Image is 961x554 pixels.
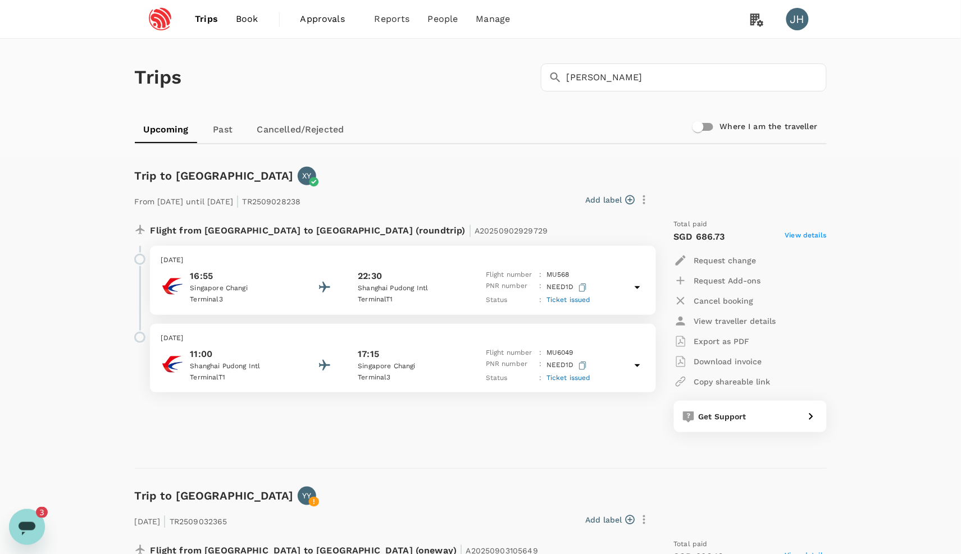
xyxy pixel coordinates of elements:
[358,283,459,294] p: Shanghai Pudong Intl
[190,283,292,294] p: Singapore Changi
[303,490,312,501] p: YY
[674,372,771,392] button: Copy shareable link
[486,347,535,359] p: Flight number
[195,12,218,26] span: Trips
[674,271,761,291] button: Request Add-ons
[190,269,292,283] p: 16:55
[785,230,827,244] span: View details
[151,219,548,239] p: Flight from [GEOGRAPHIC_DATA] to [GEOGRAPHIC_DATA] (roundtrip)
[694,356,762,367] p: Download invoice
[694,255,757,266] p: Request change
[674,250,757,271] button: Request change
[135,487,294,505] h6: Trip to [GEOGRAPHIC_DATA]
[546,359,589,373] p: NEED1D
[161,333,645,344] p: [DATE]
[161,255,645,266] p: [DATE]
[248,116,353,143] a: Cancelled/Rejected
[694,295,754,306] p: Cancel booking
[486,281,535,295] p: PNR number
[674,351,762,372] button: Download invoice
[567,63,827,91] input: Search by travellers, trips, or destination, label, team
[135,190,301,210] p: From [DATE] until [DATE] TR2509028238
[190,294,292,305] p: Terminal 3
[546,347,573,359] p: MU 6049
[699,412,747,421] span: Get Support
[135,510,227,530] p: [DATE] TR2509032365
[674,230,726,244] p: SGD 686.73
[674,311,776,331] button: View traveller details
[694,315,776,327] p: View traveller details
[358,372,459,383] p: Terminal 3
[161,353,184,376] img: China Eastern Airlines
[135,39,182,116] h1: Trips
[358,269,382,283] p: 22:30
[486,359,535,373] p: PNR number
[586,514,635,525] button: Add label
[163,513,167,529] span: |
[674,219,708,230] span: Total paid
[358,361,459,372] p: Singapore Changi
[190,361,292,372] p: Shanghai Pudong Intl
[476,12,511,26] span: Manage
[190,372,292,383] p: Terminal T1
[486,269,535,281] p: Flight number
[546,374,591,382] span: Ticket issued
[36,507,58,518] iframe: Number of unread messages
[586,194,635,205] button: Add label
[300,12,357,26] span: Approvals
[486,295,535,306] p: Status
[540,347,542,359] p: :
[540,359,542,373] p: :
[190,347,292,361] p: 11:00
[9,509,45,545] iframe: Button to launch messaging window, 3 unread messages
[236,193,239,209] span: |
[428,12,458,26] span: People
[236,12,258,26] span: Book
[358,347,379,361] p: 17:15
[546,269,570,281] p: MU 568
[540,295,542,306] p: :
[161,275,184,297] img: China Eastern Airlines
[375,12,410,26] span: Reports
[135,167,294,185] h6: Trip to [GEOGRAPHIC_DATA]
[546,281,589,295] p: NEED1D
[720,121,818,133] h6: Where I am the traveller
[694,376,771,387] p: Copy shareable link
[468,222,472,238] span: |
[475,226,548,235] span: A20250902929729
[546,296,591,304] span: Ticket issued
[135,7,186,31] img: Espressif Systems Singapore Pte Ltd
[786,8,809,30] div: JH
[540,373,542,384] p: :
[694,336,750,347] p: Export as PDF
[694,275,761,286] p: Request Add-ons
[540,281,542,295] p: :
[540,269,542,281] p: :
[674,331,750,351] button: Export as PDF
[198,116,248,143] a: Past
[358,294,459,305] p: Terminal T1
[674,539,708,550] span: Total paid
[303,170,312,181] p: XY
[674,291,754,311] button: Cancel booking
[486,373,535,384] p: Status
[135,116,198,143] a: Upcoming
